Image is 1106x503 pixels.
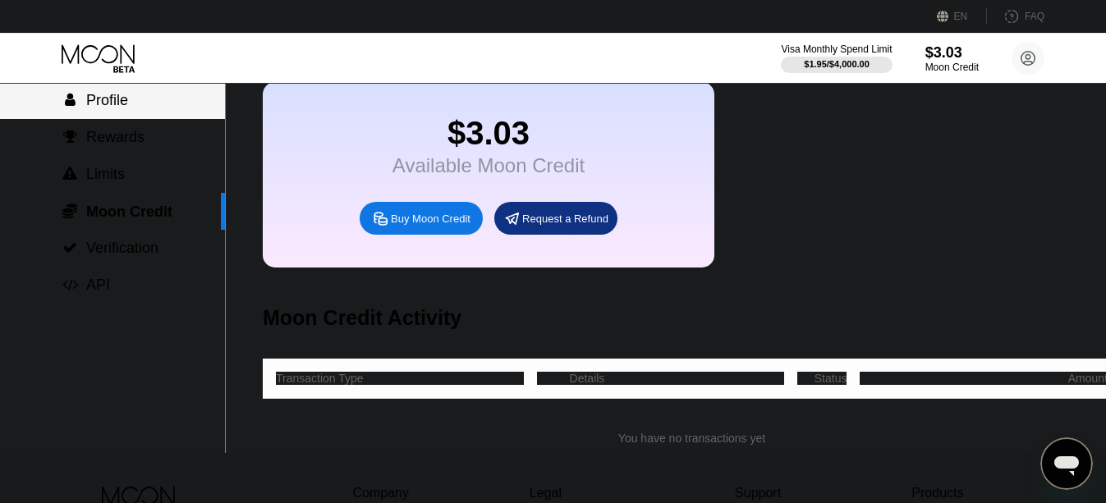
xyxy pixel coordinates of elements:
[62,240,77,255] span: 
[494,202,617,235] div: Request a Refund
[392,115,585,152] div: $3.03
[911,486,963,501] div: Products
[86,203,172,220] span: Moon Credit
[781,43,892,55] div: Visa Monthly Spend Limit
[62,240,78,255] div: 
[86,129,145,145] span: Rewards
[925,44,979,62] div: $3.03
[392,154,585,177] div: Available Moon Credit
[1025,11,1044,22] div: FAQ
[63,130,77,144] span: 
[86,240,158,256] span: Verification
[65,93,76,107] span: 
[804,59,870,69] div: $1.95 / $4,000.00
[360,202,483,235] div: Buy Moon Credit
[62,203,77,219] span: 
[86,92,128,108] span: Profile
[62,203,78,219] div: 
[62,130,78,144] div: 
[62,93,78,107] div: 
[1040,437,1093,490] iframe: Button to launch messaging window
[276,372,364,385] div: Transaction Type
[530,486,615,501] div: Legal
[263,306,461,330] div: Moon Credit Activity
[925,62,979,73] div: Moon Credit
[735,486,792,501] div: Support
[62,277,78,292] span: 
[925,44,979,73] div: $3.03Moon Credit
[353,486,410,501] div: Company
[391,212,470,226] div: Buy Moon Credit
[937,8,987,25] div: EN
[62,167,78,181] div: 
[570,372,605,385] div: Details
[86,166,125,182] span: Limits
[987,8,1044,25] div: FAQ
[62,167,77,181] span: 
[954,11,968,22] div: EN
[522,212,608,226] div: Request a Refund
[781,43,892,73] div: Visa Monthly Spend Limit$1.95/$4,000.00
[815,372,847,385] div: Status
[86,277,110,293] span: API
